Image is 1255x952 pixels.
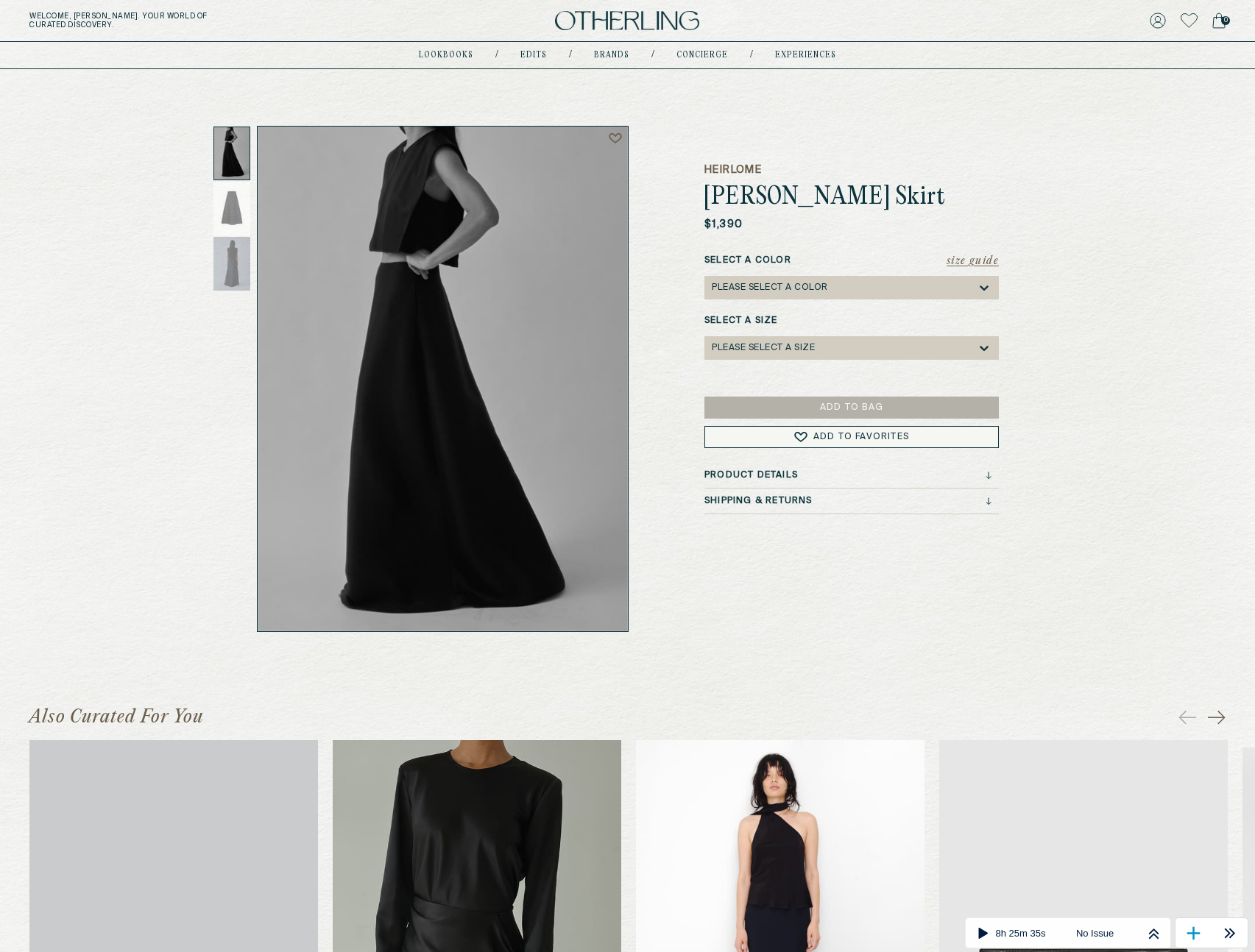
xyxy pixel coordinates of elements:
[676,51,728,59] a: concierge
[712,343,815,353] div: Please select a Size
[704,496,813,506] h3: Shipping & Returns
[258,127,628,631] img: Rosalie Skirt
[29,12,388,29] h5: Welcome, [PERSON_NAME] . Your world of curated discovery.
[555,11,699,31] img: logo
[704,217,743,232] p: $1,390
[419,51,473,59] a: lookbooks
[712,283,828,293] div: Please select a Color
[947,254,999,269] button: Size Guide
[651,49,654,61] div: /
[1212,10,1226,31] a: 0
[704,314,999,327] label: Select a Size
[594,51,629,59] a: Brands
[704,397,999,419] button: Add to Bag
[775,51,836,59] a: experiences
[29,706,203,729] h1: Also Curated For You
[495,49,498,61] div: /
[213,237,250,291] img: Thumbnail 3
[569,49,572,61] div: /
[213,182,250,235] img: Thumbnail 2
[704,470,798,480] h3: Product Details
[704,426,999,448] button: Add to Favorites
[750,49,753,61] div: /
[704,185,999,211] h1: [PERSON_NAME] Skirt
[813,433,908,441] span: Add to Favorites
[520,51,547,59] a: Edits
[704,163,999,177] h5: Heirlome
[1221,16,1230,25] span: 0
[704,254,999,267] label: Select a Color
